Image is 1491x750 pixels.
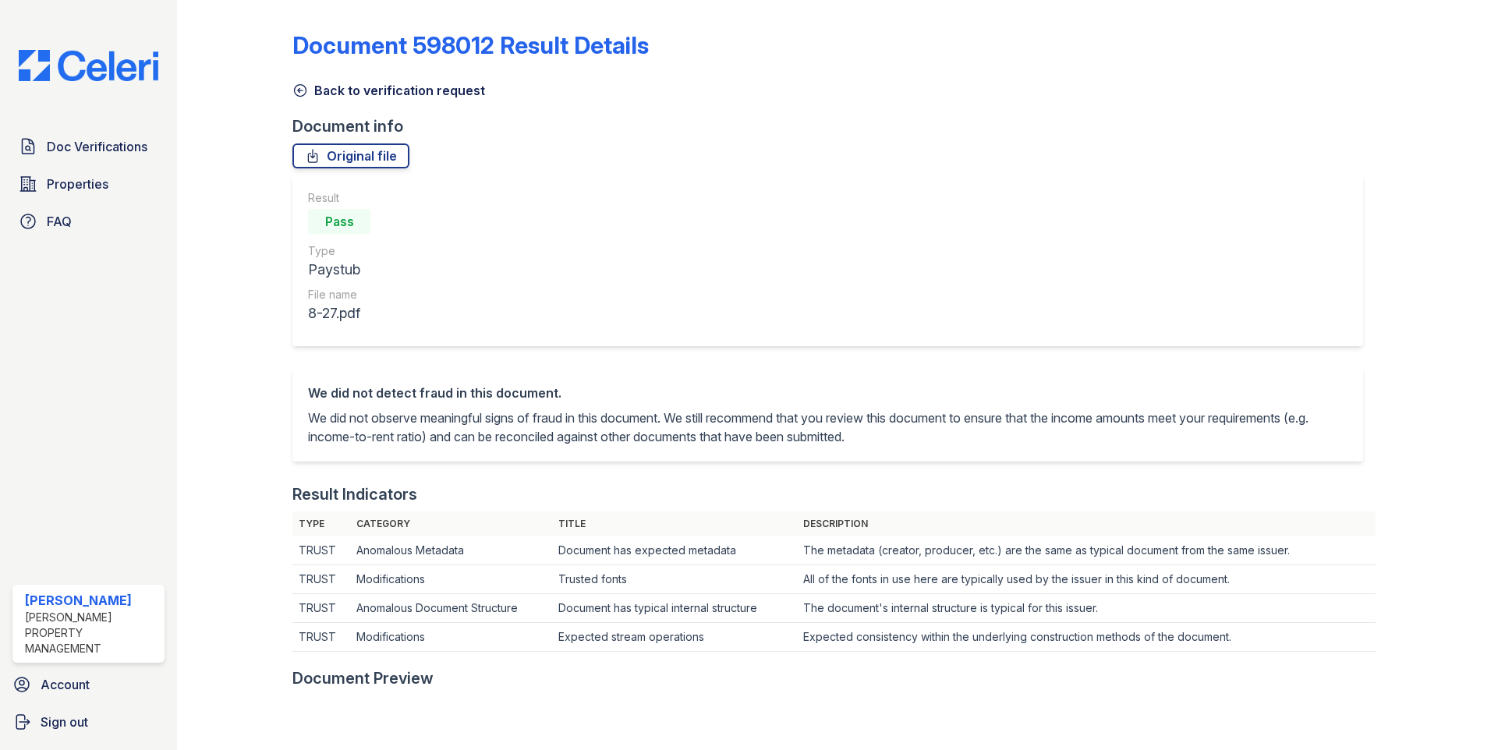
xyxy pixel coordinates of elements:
[797,594,1376,623] td: The document's internal structure is typical for this issuer.
[6,50,171,81] img: CE_Logo_Blue-a8612792a0a2168367f1c8372b55b34899dd931a85d93a1a3d3e32e68fde9ad4.png
[6,706,171,738] a: Sign out
[308,243,370,259] div: Type
[308,259,370,281] div: Paystub
[350,511,552,536] th: Category
[350,594,552,623] td: Anomalous Document Structure
[292,511,350,536] th: Type
[12,131,165,162] a: Doc Verifications
[292,623,350,652] td: TRUST
[292,115,1376,137] div: Document info
[25,610,158,656] div: [PERSON_NAME] Property Management
[47,175,108,193] span: Properties
[292,594,350,623] td: TRUST
[350,623,552,652] td: Modifications
[292,483,417,505] div: Result Indicators
[797,536,1376,565] td: The metadata (creator, producer, etc.) are the same as typical document from the same issuer.
[47,137,147,156] span: Doc Verifications
[41,713,88,731] span: Sign out
[292,536,350,565] td: TRUST
[12,168,165,200] a: Properties
[552,536,797,565] td: Document has expected metadata
[292,565,350,594] td: TRUST
[308,409,1348,446] p: We did not observe meaningful signs of fraud in this document. We still recommend that you review...
[797,623,1376,652] td: Expected consistency within the underlying construction methods of the document.
[12,206,165,237] a: FAQ
[308,209,370,234] div: Pass
[308,287,370,302] div: File name
[292,143,409,168] a: Original file
[350,536,552,565] td: Anomalous Metadata
[552,623,797,652] td: Expected stream operations
[308,190,370,206] div: Result
[797,511,1376,536] th: Description
[350,565,552,594] td: Modifications
[552,594,797,623] td: Document has typical internal structure
[308,384,1348,402] div: We did not detect fraud in this document.
[292,31,649,59] a: Document 598012 Result Details
[552,565,797,594] td: Trusted fonts
[6,669,171,700] a: Account
[25,591,158,610] div: [PERSON_NAME]
[308,302,370,324] div: 8-27.pdf
[47,212,72,231] span: FAQ
[552,511,797,536] th: Title
[797,565,1376,594] td: All of the fonts in use here are typically used by the issuer in this kind of document.
[41,675,90,694] span: Account
[292,667,434,689] div: Document Preview
[292,81,485,100] a: Back to verification request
